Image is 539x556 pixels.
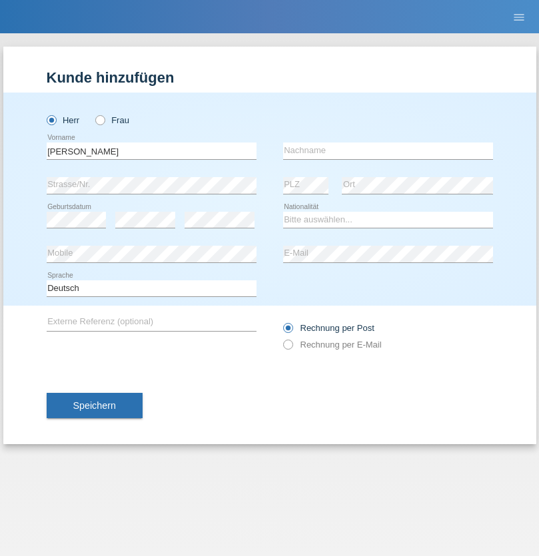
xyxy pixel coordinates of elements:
[283,323,374,333] label: Rechnung per Post
[47,115,55,124] input: Herr
[95,115,104,124] input: Frau
[73,400,116,411] span: Speichern
[95,115,129,125] label: Frau
[47,115,80,125] label: Herr
[512,11,526,24] i: menu
[283,323,292,340] input: Rechnung per Post
[283,340,292,356] input: Rechnung per E-Mail
[47,69,493,86] h1: Kunde hinzufügen
[506,13,532,21] a: menu
[283,340,382,350] label: Rechnung per E-Mail
[47,393,143,418] button: Speichern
